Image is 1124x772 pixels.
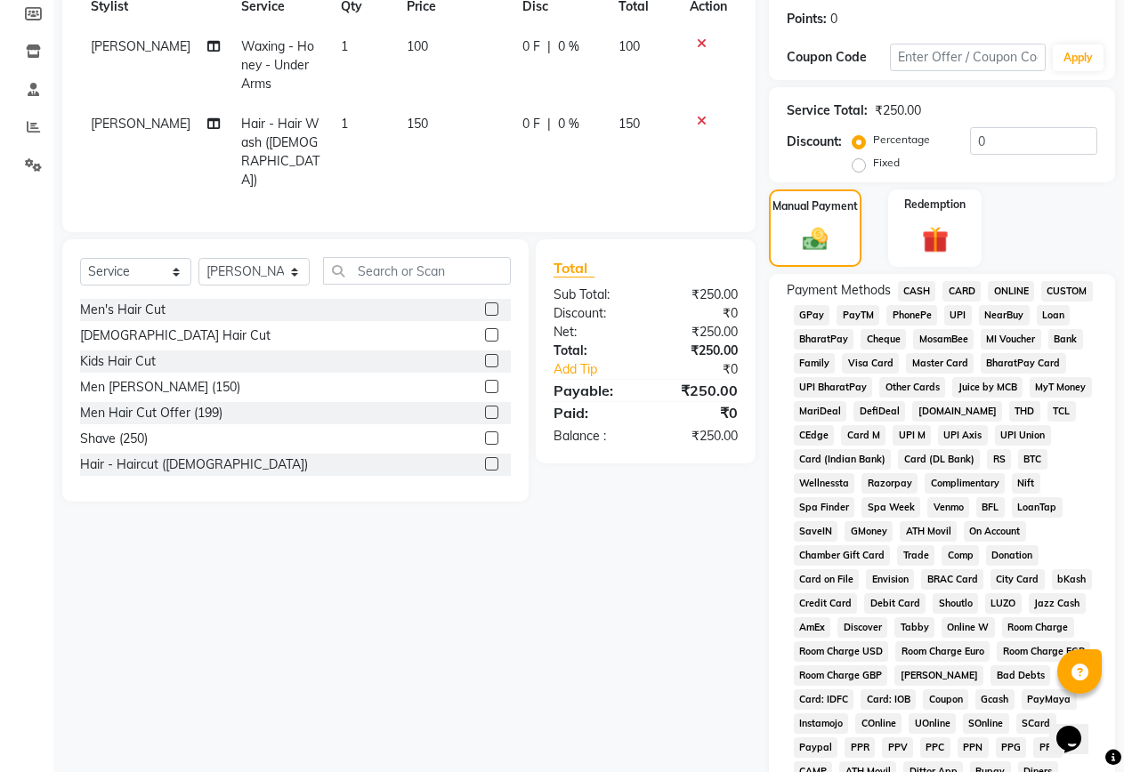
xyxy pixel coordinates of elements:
span: TCL [1047,401,1076,422]
span: 100 [407,38,428,54]
span: Card (DL Bank) [898,449,980,470]
span: RS [987,449,1011,470]
span: Spa Week [861,497,920,518]
div: Net: [540,323,645,342]
span: AmEx [794,617,831,638]
span: Card: IDFC [794,689,854,710]
span: Room Charge [1002,617,1074,638]
span: Razorpay [861,473,918,494]
span: Other Cards [879,377,945,398]
span: SaveIN [794,521,838,542]
span: Room Charge Euro [895,641,990,662]
span: BRAC Card [921,569,983,590]
div: ₹250.00 [645,285,750,304]
span: MI Voucher [981,329,1041,350]
span: Tabby [894,617,934,638]
span: PPC [920,737,950,758]
img: _cash.svg [795,225,836,253]
span: 100 [619,38,640,54]
div: Payable: [540,380,645,401]
span: Instamojo [794,713,849,734]
div: Total: [540,342,645,360]
div: Kids Hair Cut [80,352,156,371]
span: PPV [882,737,913,758]
label: Redemption [904,197,966,213]
label: Manual Payment [772,198,858,214]
span: GMoney [845,521,893,542]
span: CEdge [794,425,835,446]
span: Paypal [794,737,838,758]
span: Hair - Hair Wash ([DEMOGRAPHIC_DATA]) [241,116,319,188]
input: Search or Scan [323,257,511,285]
div: Service Total: [787,101,868,120]
span: LoanTap [1012,497,1063,518]
span: Room Charge USD [794,641,889,662]
div: Points: [787,10,827,28]
span: NearBuy [979,305,1030,326]
span: UPI M [893,425,931,446]
span: CASH [898,281,936,302]
div: Shave (250) [80,430,148,448]
span: Card M [841,425,885,446]
span: 1 [341,38,348,54]
span: MosamBee [913,329,974,350]
div: Men [PERSON_NAME] (150) [80,378,240,397]
span: PPG [996,737,1027,758]
span: SOnline [963,713,1009,734]
span: COnline [855,713,902,734]
span: ONLINE [988,281,1034,302]
span: PPR [845,737,875,758]
span: DefiDeal [853,401,905,422]
span: UPI Axis [938,425,988,446]
span: Room Charge GBP [794,665,888,686]
span: UOnline [909,713,956,734]
span: [PERSON_NAME] [91,38,190,54]
span: Shoutlo [933,593,978,614]
div: Sub Total: [540,285,645,304]
div: Discount: [540,304,645,323]
span: 0 F [522,115,540,133]
a: Add Tip [540,360,663,379]
span: ATH Movil [900,521,957,542]
span: [PERSON_NAME] [894,665,983,686]
span: SCard [1016,713,1056,734]
span: Complimentary [925,473,1005,494]
span: On Account [964,521,1026,542]
span: Nift [1012,473,1040,494]
div: Men's Hair Cut [80,301,166,319]
span: 0 % [558,115,579,133]
span: MyT Money [1030,377,1092,398]
span: CUSTOM [1041,281,1093,302]
span: City Card [991,569,1045,590]
span: Debit Card [864,593,926,614]
span: PhonePe [886,305,937,326]
span: Cheque [861,329,906,350]
div: Men Hair Cut Offer (199) [80,404,222,422]
span: Room Charge EGP [997,641,1090,662]
span: BTC [1018,449,1047,470]
span: Donation [986,545,1039,566]
button: Apply [1053,44,1104,71]
span: BFL [976,497,1005,518]
span: Waxing - Honey - Under Arms [241,38,314,92]
span: Total [554,259,594,277]
span: Venmo [927,497,969,518]
span: UPI BharatPay [794,377,873,398]
div: Discount: [787,133,842,151]
span: THD [1009,401,1040,422]
div: Hair - Haircut ([DEMOGRAPHIC_DATA]) [80,455,308,474]
div: ₹0 [645,402,750,423]
span: [DOMAIN_NAME] [912,401,1002,422]
span: BharatPay [794,329,854,350]
img: _gift.svg [914,223,958,256]
span: 0 % [558,37,579,56]
span: Card: IOB [861,689,916,710]
span: Gcash [975,689,1015,710]
span: Spa Finder [794,497,855,518]
span: | [547,37,551,56]
span: Jazz Cash [1029,593,1086,614]
div: ₹250.00 [875,101,921,120]
div: ₹0 [645,304,750,323]
span: LUZO [985,593,1022,614]
div: [DEMOGRAPHIC_DATA] Hair Cut [80,326,271,345]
